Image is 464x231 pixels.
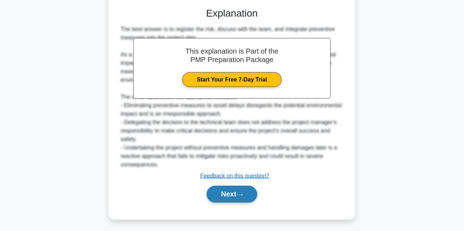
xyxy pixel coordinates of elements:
[122,7,342,19] h3: Explanation
[182,72,281,87] a: Start Your Free 7-Day Trial
[207,186,257,203] button: Next
[121,25,343,169] div: The best answer is to register the risk, discuss with the team, and integrate preventive measures...
[200,173,269,179] a: Feedback on this question?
